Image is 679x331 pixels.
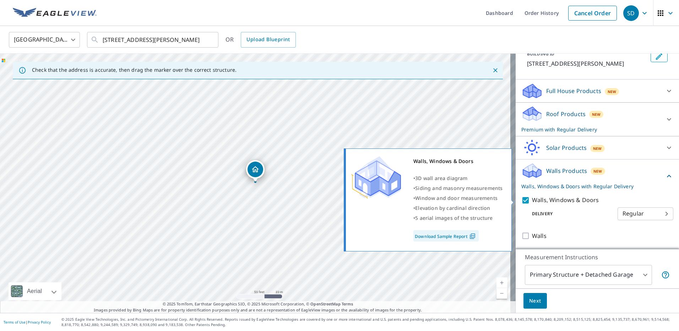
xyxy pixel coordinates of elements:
a: Upload Blueprint [241,32,295,48]
span: New [593,168,602,174]
img: Pdf Icon [468,233,477,239]
a: Terms of Use [4,320,26,325]
input: Search by address or latitude-longitude [103,30,204,50]
div: • [413,213,503,223]
p: Measurement Instructions [525,253,670,261]
div: • [413,193,503,203]
a: Cancel Order [568,6,617,21]
a: Terms [342,301,353,306]
p: Walls, Windows & Doors [532,196,599,205]
p: | [4,320,51,324]
div: Walls ProductsNewWalls, Windows & Doors with Regular Delivery [521,162,673,190]
p: Check that the address is accurate, then drag the marker over the correct structure. [32,67,237,73]
p: BUILDING ID [527,51,554,57]
span: Upload Blueprint [246,35,290,44]
div: • [413,183,503,193]
p: © 2025 Eagle View Technologies, Inc. and Pictometry International Corp. All Rights Reserved. Repo... [61,317,675,327]
div: • [413,173,503,183]
div: Roof ProductsNewPremium with Regular Delivery [521,105,673,133]
span: Elevation by cardinal direction [415,205,490,211]
p: Roof Products [546,110,586,118]
a: Privacy Policy [28,320,51,325]
div: • [413,203,503,213]
a: Download Sample Report [413,230,479,242]
button: Edit building 1 [651,51,668,62]
div: OR [226,32,296,48]
div: Primary Structure + Detached Garage [525,265,652,285]
div: Dropped pin, building 1, Residential property, 13322 78th St NE Lake Stevens, WA 98258 [246,160,265,182]
p: Walls Products [546,167,587,175]
span: Siding and masonry measurements [415,185,503,191]
div: Regular [618,204,673,224]
div: SD [623,5,639,21]
span: New [608,89,616,94]
a: Current Level 19, Zoom Out [496,288,507,299]
span: New [592,112,601,117]
div: Full House ProductsNew [521,82,673,99]
img: Premium [351,156,401,199]
p: Premium with Regular Delivery [521,126,661,133]
span: Your report will include the primary structure and a detached garage if one exists. [661,271,670,279]
button: Close [491,66,500,75]
span: Window and door measurements [415,195,498,201]
p: Full House Products [546,87,601,95]
span: © 2025 TomTom, Earthstar Geographics SIO, © 2025 Microsoft Corporation, © [163,301,353,307]
span: 3D wall area diagram [415,175,467,181]
span: Next [529,297,541,305]
p: [STREET_ADDRESS][PERSON_NAME] [527,59,648,68]
p: Delivery [521,211,618,217]
div: Aerial [25,282,44,300]
span: New [593,146,602,151]
a: Current Level 19, Zoom In [496,277,507,288]
a: OpenStreetMap [310,301,340,306]
p: Walls, Windows & Doors with Regular Delivery [521,183,665,190]
img: EV Logo [13,8,97,18]
div: [GEOGRAPHIC_DATA] [9,30,80,50]
button: Next [523,293,547,309]
p: Solar Products [546,143,587,152]
div: Solar ProductsNew [521,139,673,156]
div: Walls, Windows & Doors [413,156,503,166]
span: 5 aerial images of the structure [415,215,493,221]
p: Walls [532,232,547,240]
div: Aerial [9,282,61,300]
